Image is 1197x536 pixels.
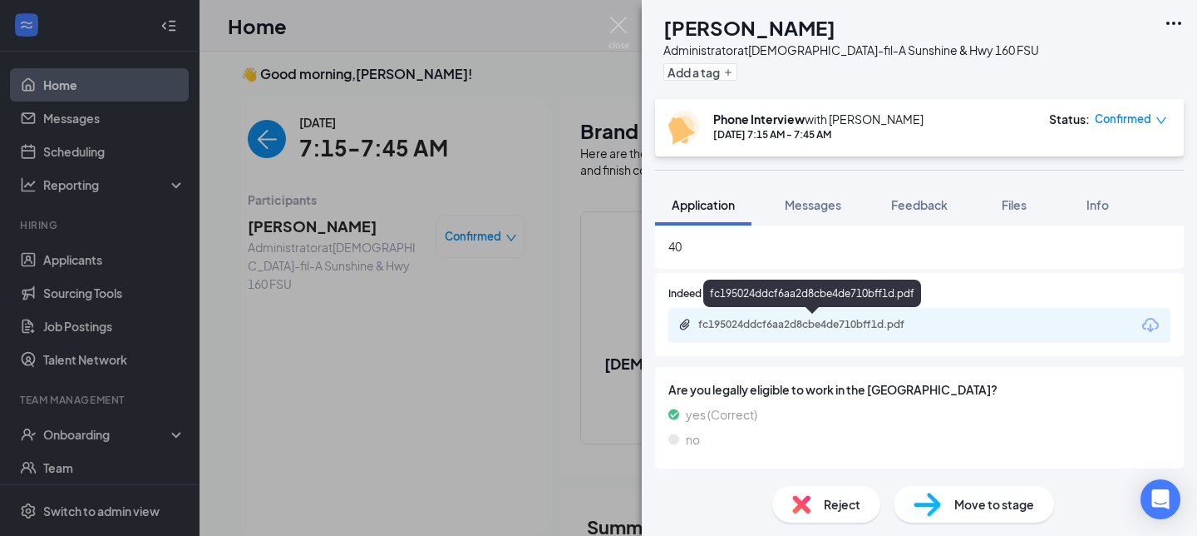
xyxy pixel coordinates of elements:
svg: Plus [723,67,733,77]
svg: Paperclip [678,318,692,331]
div: Status : [1049,111,1090,127]
span: Files [1002,197,1027,212]
div: fc195024ddcf6aa2d8cbe4de710bff1d.pdf [703,280,921,307]
span: no [686,430,700,449]
button: PlusAdd a tag [663,63,737,81]
a: Paperclipfc195024ddcf6aa2d8cbe4de710bff1d.pdf [678,318,948,334]
div: with [PERSON_NAME] [713,111,924,127]
div: Open Intercom Messenger [1140,479,1180,519]
span: Indeed Resume [668,286,741,302]
span: down [1155,115,1167,127]
div: fc195024ddcf6aa2d8cbe4de710bff1d.pdf [698,318,931,331]
span: yes (Correct) [686,405,757,424]
span: Messages [785,197,841,212]
span: Are you legally eligible to work in the [GEOGRAPHIC_DATA]? [668,380,1170,399]
svg: Download [1140,315,1160,335]
svg: Ellipses [1164,13,1184,33]
span: Move to stage [954,495,1034,514]
span: Confirmed [1095,111,1151,127]
h1: [PERSON_NAME] [663,13,835,42]
div: [DATE] 7:15 AM - 7:45 AM [713,127,924,141]
span: Application [672,197,735,212]
div: Administrator at [DEMOGRAPHIC_DATA]-fil-A Sunshine & Hwy 160 FSU [663,42,1039,58]
b: Phone Interview [713,112,805,127]
span: Reject [824,495,860,514]
span: Feedback [891,197,948,212]
span: 40 [668,237,1170,256]
span: Info [1086,197,1109,212]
